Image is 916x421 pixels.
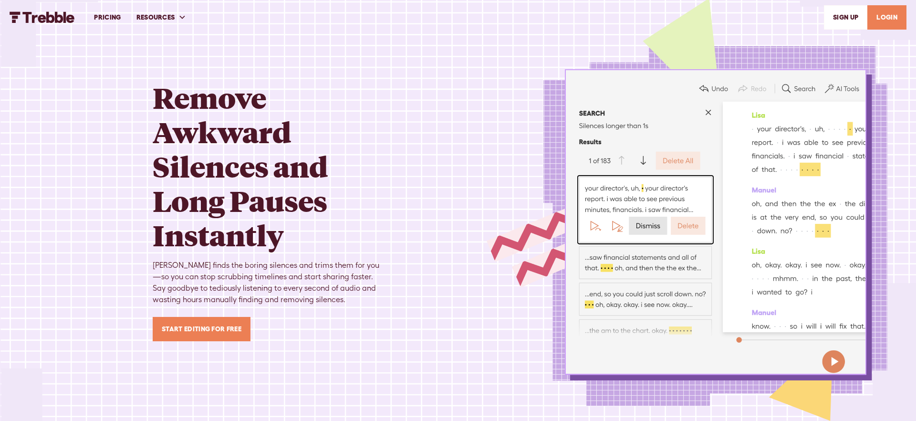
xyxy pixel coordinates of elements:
[86,1,128,34] a: PRICING
[867,5,906,30] a: LOGIN
[153,260,382,305] div: [PERSON_NAME] finds the boring silences and trims them for you—so you can stop scrubbing timeline...
[129,1,194,34] div: RESOURCES
[824,5,867,30] a: SIGn UP
[153,317,250,341] a: Start Editing for Free
[10,11,75,23] img: Trebble FM Logo
[153,80,382,252] h1: Remove Awkward Silences and Long Pauses Instantly
[10,11,75,23] a: home
[136,12,175,22] div: RESOURCES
